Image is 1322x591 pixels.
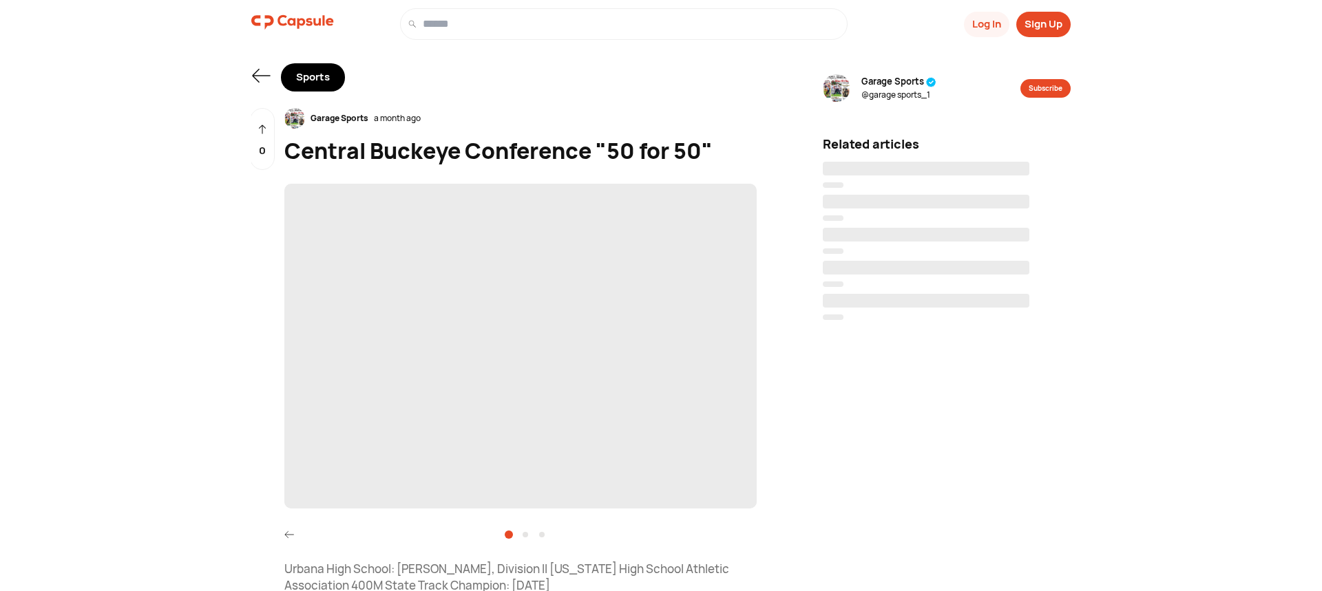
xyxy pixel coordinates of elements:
[1020,79,1071,98] button: Subscribe
[823,162,1029,175] span: ‌
[284,184,757,508] span: ‌
[823,281,843,287] span: ‌
[284,108,305,135] img: resizeImage
[1016,12,1071,37] button: Sign Up
[861,89,936,101] span: @ garage sports_1
[926,77,936,87] img: tick
[259,143,266,159] p: 0
[823,135,1071,153] div: Related articles
[823,195,1029,208] span: ‌
[823,248,843,254] span: ‌
[251,8,334,40] a: logo
[823,215,843,221] span: ‌
[305,112,374,125] div: Garage Sports
[284,134,757,167] div: Central Buckeye Conference "50 for 50"
[251,8,334,36] img: logo
[823,314,843,320] span: ‌
[374,112,421,125] div: a month ago
[823,294,1029,308] span: ‌
[861,75,936,89] span: Garage Sports
[823,182,843,188] span: ‌
[823,228,1029,241] span: ‌
[281,63,345,92] div: Sports
[823,74,850,110] img: resizeImage
[823,261,1029,275] span: ‌
[964,12,1009,37] button: Log In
